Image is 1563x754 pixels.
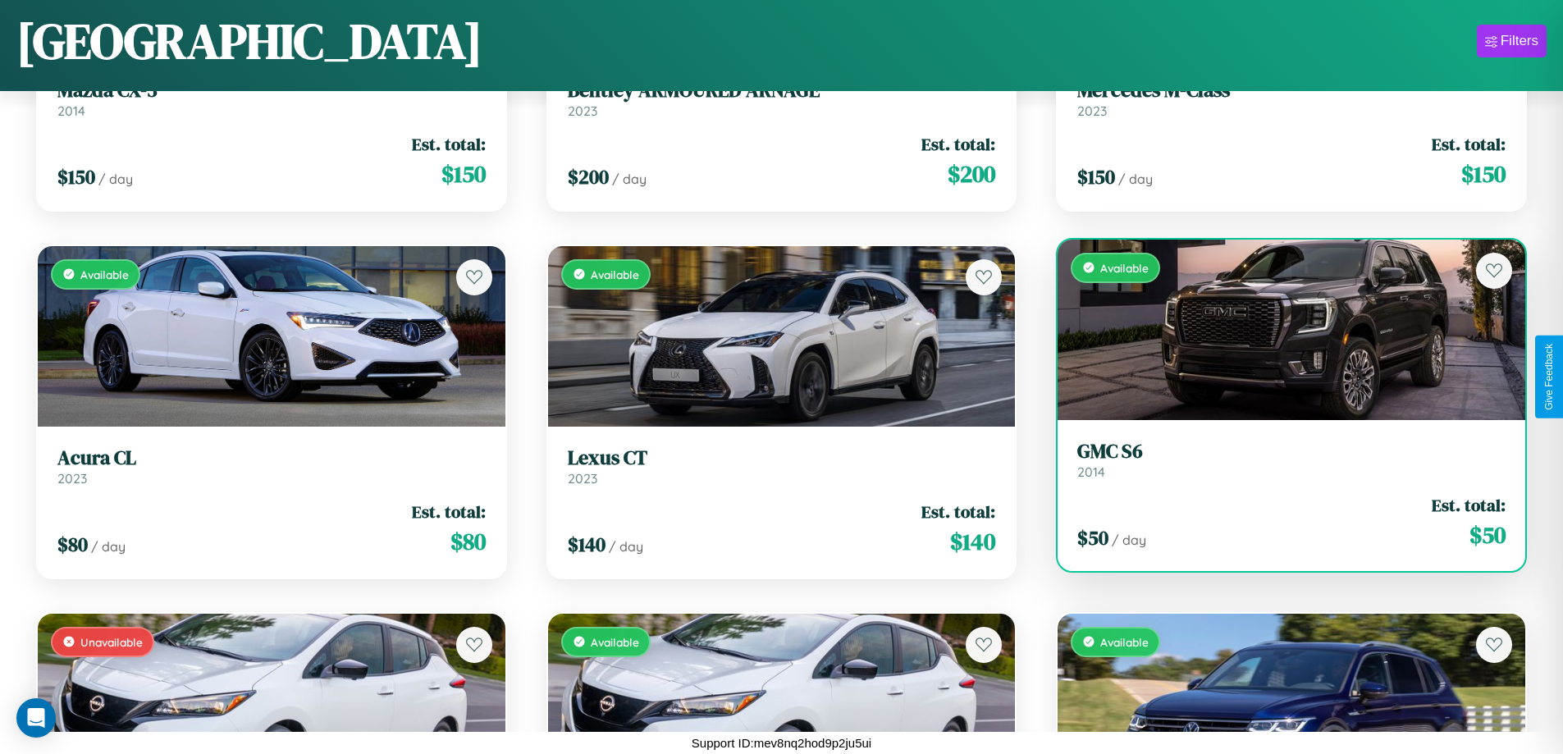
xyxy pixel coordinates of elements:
[57,79,486,119] a: Mazda CX-32014
[1118,171,1153,187] span: / day
[412,500,486,523] span: Est. total:
[1077,440,1506,480] a: GMC S62014
[1112,532,1146,548] span: / day
[1477,25,1547,57] button: Filters
[612,171,647,187] span: / day
[568,446,996,487] a: Lexus CT2023
[1100,635,1149,649] span: Available
[1100,261,1149,275] span: Available
[98,171,133,187] span: / day
[1077,163,1115,190] span: $ 150
[568,446,996,470] h3: Lexus CT
[1501,33,1538,49] div: Filters
[57,103,85,119] span: 2014
[1461,158,1506,190] span: $ 150
[1077,103,1107,119] span: 2023
[1077,440,1506,464] h3: GMC S6
[57,446,486,470] h3: Acura CL
[568,470,597,487] span: 2023
[1432,132,1506,156] span: Est. total:
[1543,344,1555,410] div: Give Feedback
[80,267,129,281] span: Available
[609,538,643,555] span: / day
[692,732,871,754] p: Support ID: mev8nq2hod9p2ju5ui
[1077,79,1506,103] h3: Mercedes M-Class
[441,158,486,190] span: $ 150
[57,79,486,103] h3: Mazda CX-3
[1077,524,1108,551] span: $ 50
[568,531,606,558] span: $ 140
[16,698,56,738] div: Open Intercom Messenger
[1469,519,1506,551] span: $ 50
[591,267,639,281] span: Available
[412,132,486,156] span: Est. total:
[80,635,143,649] span: Unavailable
[1077,464,1105,480] span: 2014
[921,132,995,156] span: Est. total:
[921,500,995,523] span: Est. total:
[450,525,486,558] span: $ 80
[568,163,609,190] span: $ 200
[57,163,95,190] span: $ 150
[16,7,482,75] h1: [GEOGRAPHIC_DATA]
[568,79,996,103] h3: Bentley ARMOURED ARNAGE
[568,103,597,119] span: 2023
[57,531,88,558] span: $ 80
[568,79,996,119] a: Bentley ARMOURED ARNAGE2023
[948,158,995,190] span: $ 200
[950,525,995,558] span: $ 140
[57,446,486,487] a: Acura CL2023
[57,470,87,487] span: 2023
[1432,493,1506,517] span: Est. total:
[91,538,126,555] span: / day
[1077,79,1506,119] a: Mercedes M-Class2023
[591,635,639,649] span: Available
